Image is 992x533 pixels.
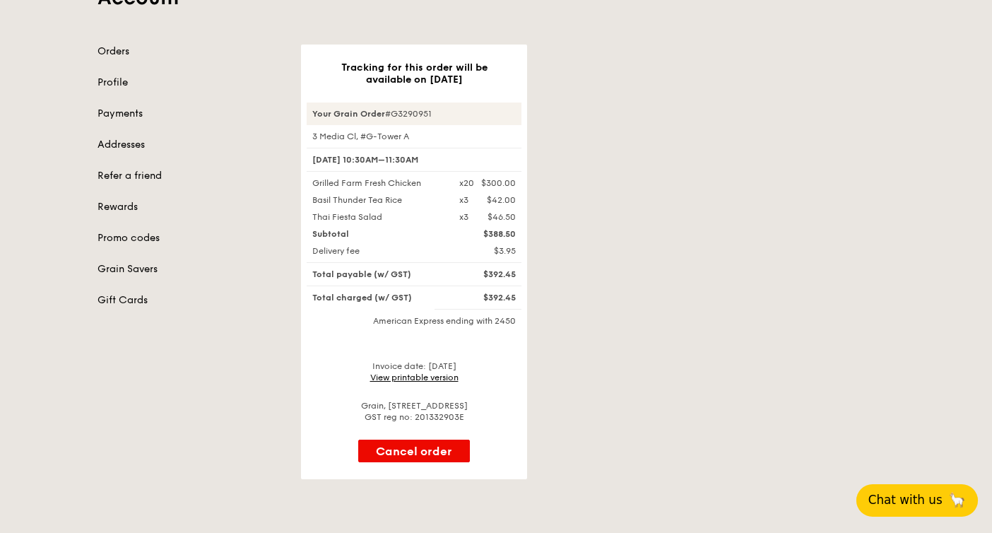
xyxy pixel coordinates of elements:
div: x20 [459,177,474,189]
div: x3 [459,194,468,206]
div: Thai Fiesta Salad [304,211,451,223]
div: $46.50 [488,211,516,223]
div: Invoice date: [DATE] [307,361,521,383]
a: Payments [98,107,284,121]
div: American Express ending with 2450 [307,315,521,327]
div: x3 [459,211,468,223]
div: Delivery fee [304,245,451,257]
span: Total payable (w/ GST) [312,269,411,279]
div: $42.00 [487,194,516,206]
div: $392.45 [451,269,524,280]
strong: Your Grain Order [312,109,385,119]
div: #G3290951 [307,102,521,125]
div: [DATE] 10:30AM–11:30AM [307,148,521,172]
div: Subtotal [304,228,451,240]
a: Refer a friend [98,169,284,183]
a: Addresses [98,138,284,152]
div: $300.00 [481,177,516,189]
div: Total charged (w/ GST) [304,292,451,303]
div: 3 Media Cl, #G-Tower A [307,131,521,142]
div: $3.95 [451,245,524,257]
div: $392.45 [451,292,524,303]
button: Chat with us🦙 [856,484,978,517]
a: Gift Cards [98,293,284,307]
a: Profile [98,76,284,90]
div: Grain, [STREET_ADDRESS] GST reg no: 201332903E [307,400,521,423]
a: Orders [98,45,284,59]
a: Grain Savers [98,262,284,276]
a: View printable version [370,373,459,382]
a: Rewards [98,200,284,214]
button: Cancel order [358,440,470,462]
h3: Tracking for this order will be available on [DATE] [324,61,504,86]
div: Grilled Farm Fresh Chicken [304,177,451,189]
span: 🦙 [948,491,966,509]
span: Chat with us [868,491,943,509]
div: Basil Thunder Tea Rice [304,194,451,206]
a: Promo codes [98,231,284,245]
div: $388.50 [451,228,524,240]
